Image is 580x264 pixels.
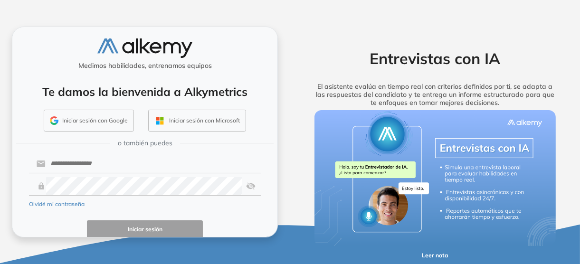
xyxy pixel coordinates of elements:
button: Iniciar sesión [87,220,203,239]
img: logo-alkemy [97,38,192,58]
h4: Te damos la bienvenida a Alkymetrics [25,85,265,99]
button: Iniciar sesión con Microsoft [148,110,246,132]
h2: Entrevistas con IA [301,49,570,67]
button: Olvidé mi contraseña [29,200,85,208]
button: Iniciar sesión con Google [44,110,134,132]
span: o también puedes [118,138,172,148]
img: OUTLOOK_ICON [154,115,165,126]
img: asd [246,177,256,195]
h5: Medimos habilidades, entrenamos equipos [16,62,274,70]
img: img-more-info [314,110,556,246]
img: GMAIL_ICON [50,116,58,125]
iframe: Chat Widget [409,154,580,264]
div: Widget de chat [409,154,580,264]
h5: El asistente evalúa en tiempo real con criterios definidos por ti, se adapta a las respuestas del... [301,83,570,106]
